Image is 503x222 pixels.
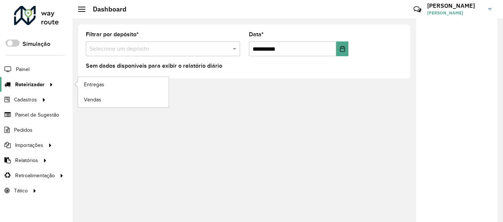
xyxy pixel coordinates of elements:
[86,30,139,39] label: Filtrar por depósito
[14,126,33,134] span: Pedidos
[86,61,222,70] label: Sem dados disponíveis para exibir o relatório diário
[15,157,38,164] span: Relatórios
[15,172,55,179] span: Retroalimentação
[84,96,101,104] span: Vendas
[15,141,43,149] span: Importações
[84,81,104,88] span: Entregas
[249,30,264,39] label: Data
[78,92,169,107] a: Vendas
[14,96,37,104] span: Cadastros
[14,187,28,195] span: Tático
[336,41,348,56] button: Choose Date
[23,40,50,48] label: Simulação
[427,2,483,9] h3: [PERSON_NAME]
[427,10,483,16] span: [PERSON_NAME]
[85,5,126,13] h2: Dashboard
[78,77,169,92] a: Entregas
[15,111,59,119] span: Painel de Sugestão
[15,81,44,88] span: Roteirizador
[16,65,30,73] span: Painel
[409,1,425,17] a: Contato Rápido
